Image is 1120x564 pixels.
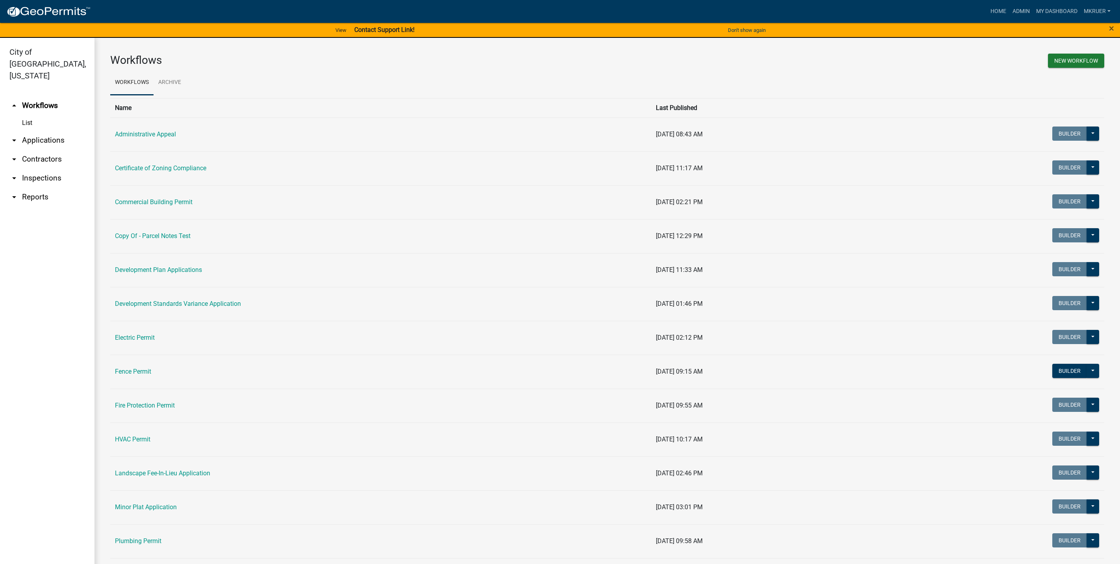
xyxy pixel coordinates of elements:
button: Builder [1052,432,1087,446]
button: Builder [1052,398,1087,412]
button: Builder [1052,296,1087,310]
i: arrow_drop_down [9,154,19,164]
button: Don't show again [725,24,769,37]
span: [DATE] 08:43 AM [656,130,703,138]
span: [DATE] 01:46 PM [656,300,703,307]
a: Development Standards Variance Application [115,300,241,307]
i: arrow_drop_down [9,173,19,183]
span: [DATE] 10:17 AM [656,436,703,443]
a: Development Plan Applications [115,266,202,274]
span: [DATE] 02:46 PM [656,469,703,477]
a: Commercial Building Permit [115,198,193,206]
h3: Workflows [110,54,602,67]
span: [DATE] 02:12 PM [656,334,703,341]
a: Copy Of - Parcel Notes Test [115,232,191,240]
button: Builder [1052,160,1087,175]
button: Builder [1052,262,1087,276]
a: View [332,24,350,37]
button: Builder [1052,228,1087,242]
button: Builder [1052,499,1087,514]
a: Electric Permit [115,334,155,341]
span: [DATE] 11:17 AM [656,164,703,172]
a: Fire Protection Permit [115,402,175,409]
button: Builder [1052,330,1087,344]
a: Workflows [110,70,154,95]
span: × [1109,23,1114,34]
a: Administrative Appeal [115,130,176,138]
span: [DATE] 09:58 AM [656,537,703,545]
span: [DATE] 09:55 AM [656,402,703,409]
a: Home [987,4,1009,19]
button: Builder [1052,533,1087,547]
span: [DATE] 03:01 PM [656,503,703,511]
span: [DATE] 02:21 PM [656,198,703,206]
th: Name [110,98,651,117]
strong: Contact Support Link! [354,26,415,34]
a: My Dashboard [1033,4,1081,19]
button: New Workflow [1048,54,1104,68]
a: Certificate of Zoning Compliance [115,164,206,172]
a: Landscape Fee-In-Lieu Application [115,469,210,477]
a: HVAC Permit [115,436,150,443]
button: Builder [1052,465,1087,480]
button: Builder [1052,364,1087,378]
i: arrow_drop_down [9,192,19,202]
i: arrow_drop_up [9,101,19,110]
a: Archive [154,70,186,95]
a: Minor Plat Application [115,503,177,511]
button: Close [1109,24,1114,33]
a: mkruer [1081,4,1114,19]
a: Admin [1009,4,1033,19]
span: [DATE] 09:15 AM [656,368,703,375]
button: Builder [1052,194,1087,208]
span: [DATE] 11:33 AM [656,266,703,274]
a: Plumbing Permit [115,537,161,545]
button: Builder [1052,127,1087,141]
th: Last Published [651,98,876,117]
i: arrow_drop_down [9,136,19,145]
span: [DATE] 12:29 PM [656,232,703,240]
a: Fence Permit [115,368,151,375]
